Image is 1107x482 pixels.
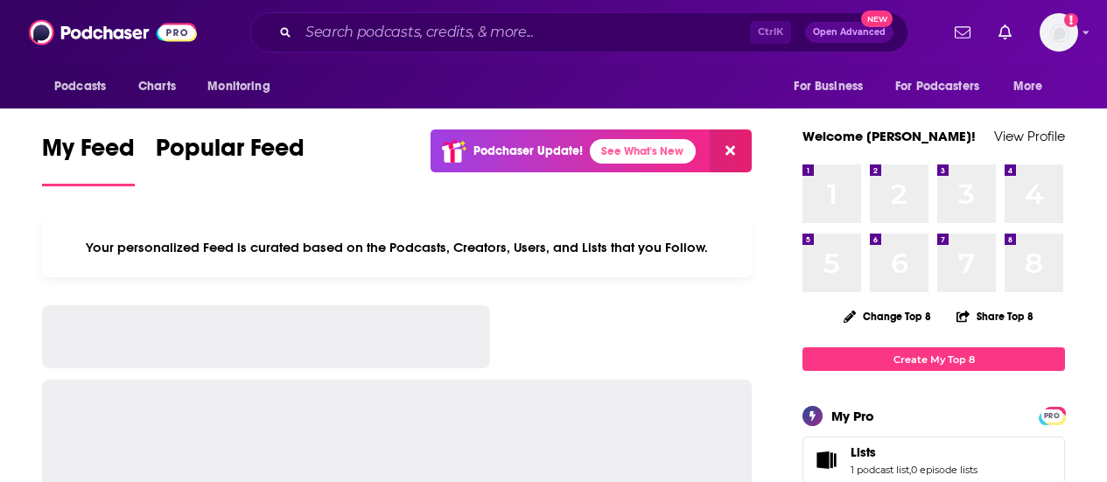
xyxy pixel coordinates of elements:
button: Show profile menu [1040,13,1078,52]
button: Open AdvancedNew [805,22,893,43]
button: Share Top 8 [956,299,1034,333]
a: PRO [1041,409,1062,422]
span: Open Advanced [813,28,886,37]
span: Lists [851,444,876,460]
a: Lists [851,444,977,460]
a: See What's New [590,139,696,164]
span: Popular Feed [156,133,305,173]
button: open menu [781,70,885,103]
span: Ctrl K [750,21,791,44]
span: Monitoring [207,74,270,99]
span: PRO [1041,409,1062,423]
a: View Profile [994,128,1065,144]
img: User Profile [1040,13,1078,52]
button: open menu [884,70,1005,103]
span: For Podcasters [895,74,979,99]
img: Podchaser - Follow, Share and Rate Podcasts [29,16,197,49]
span: New [861,10,893,27]
span: Podcasts [54,74,106,99]
svg: Add a profile image [1064,13,1078,27]
button: open menu [1001,70,1065,103]
a: Show notifications dropdown [948,17,977,47]
button: Change Top 8 [833,305,942,327]
div: Your personalized Feed is curated based on the Podcasts, Creators, Users, and Lists that you Follow. [42,218,752,277]
div: My Pro [831,408,874,424]
span: Charts [138,74,176,99]
a: Charts [127,70,186,103]
p: Podchaser Update! [473,143,583,158]
a: 0 episode lists [911,464,977,476]
a: 1 podcast list [851,464,909,476]
a: Welcome [PERSON_NAME]! [802,128,976,144]
button: open menu [42,70,129,103]
span: Logged in as juliannem [1040,13,1078,52]
span: For Business [794,74,863,99]
span: More [1013,74,1043,99]
div: Search podcasts, credits, & more... [250,12,908,52]
a: Lists [809,448,844,472]
a: Popular Feed [156,133,305,186]
span: , [909,464,911,476]
button: open menu [195,70,292,103]
span: My Feed [42,133,135,173]
input: Search podcasts, credits, & more... [298,18,750,46]
a: Create My Top 8 [802,347,1065,371]
a: My Feed [42,133,135,186]
a: Show notifications dropdown [991,17,1019,47]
